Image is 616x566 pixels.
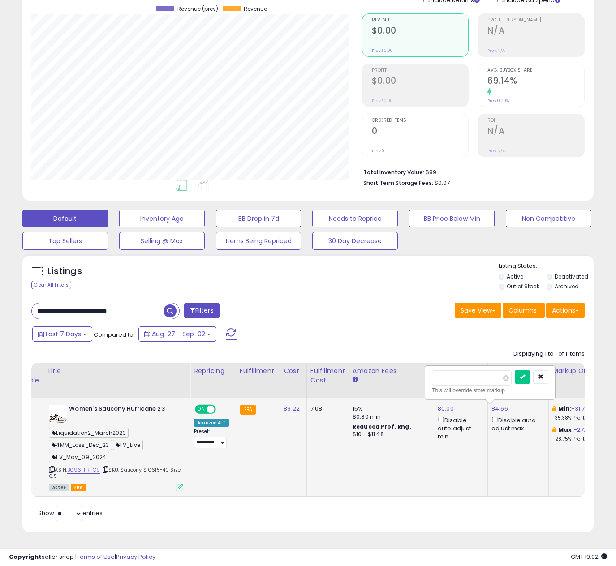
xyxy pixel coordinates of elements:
[77,553,115,561] a: Terms of Use
[372,76,469,88] h2: $0.00
[194,419,229,427] div: Amazon AI *
[119,210,205,227] button: Inventory Age
[363,168,424,176] b: Total Inventory Value:
[487,118,584,123] span: ROI
[244,6,267,12] span: Revenue
[312,210,398,227] button: Needs to Reprice
[194,366,232,376] div: Repricing
[215,405,229,413] span: OFF
[508,306,537,315] span: Columns
[353,413,427,421] div: $0.30 min
[49,484,69,491] span: All listings currently available for purchase on Amazon
[372,98,393,103] small: Prev: $0.00
[184,303,219,318] button: Filters
[372,118,469,123] span: Ordered Items
[574,425,593,434] a: -27.28
[353,405,427,413] div: 15%
[487,76,584,88] h2: 69.14%
[499,262,594,270] p: Listing States:
[31,281,71,289] div: Clear All Filters
[372,18,469,23] span: Revenue
[572,404,589,413] a: -31.72
[49,405,67,423] img: 41YQgkBTswL._SL40_.jpg
[69,405,178,416] b: Women's Saucony Hurricane 23
[555,283,579,290] label: Archived
[487,48,505,53] small: Prev: N/A
[116,553,155,561] a: Privacy Policy
[363,166,578,177] li: $89
[552,406,556,412] i: This overrides the store level min markup for this listing
[491,404,508,413] a: 84.66
[194,429,229,449] div: Preset:
[240,405,256,415] small: FBA
[152,330,205,339] span: Aug-27 - Sep-02
[363,179,433,187] b: Short Term Storage Fees:
[47,366,186,376] div: Title
[216,210,302,227] button: BB Drop in 7d
[94,330,135,339] span: Compared to:
[455,303,501,318] button: Save View
[216,232,302,250] button: Items Being Repriced
[22,210,108,227] button: Default
[558,425,574,434] b: Max:
[177,6,218,12] span: Revenue (prev)
[546,303,585,318] button: Actions
[49,405,183,490] div: ASIN:
[491,415,542,433] div: Disable auto adjust max
[284,404,300,413] a: 89.22
[240,366,276,376] div: Fulfillment
[22,232,108,250] button: Top Sellers
[507,283,539,290] label: Out of Stock
[9,553,42,561] strong: Copyright
[409,210,495,227] button: BB Price Below Min
[49,440,112,450] span: 4MM_Loss_Dec_23
[49,466,181,480] span: | SKU: Saucony S10615-40 Size 6.5
[507,273,523,280] label: Active
[284,366,303,376] div: Cost
[38,509,103,517] span: Show: entries
[353,376,358,384] small: Amazon Fees.
[71,484,86,491] span: FBA
[46,330,81,339] span: Last 7 Days
[487,18,584,23] span: Profit [PERSON_NAME]
[372,126,469,138] h2: 0
[487,68,584,73] span: Avg. Buybox Share
[9,553,155,562] div: seller snap | |
[353,366,430,376] div: Amazon Fees
[310,405,342,413] div: 7.08
[506,210,591,227] button: Non Competitive
[310,366,345,385] div: Fulfillment Cost
[67,466,100,474] a: B096FFRFQ9
[503,303,545,318] button: Columns
[555,273,588,280] label: Deactivated
[113,440,143,450] span: FV_Live
[438,404,454,413] a: 80.00
[372,148,384,154] small: Prev: 0
[513,350,585,358] div: Displaying 1 to 1 of 1 items
[552,427,556,433] i: This overrides the store level max markup for this listing
[372,48,393,53] small: Prev: $0.00
[49,428,128,438] span: Liquidation2_March2023
[438,415,481,441] div: Disable auto adjust min
[571,553,607,561] span: 2025-09-10 19:02 GMT
[138,326,216,342] button: Aug-27 - Sep-02
[372,26,469,38] h2: $0.00
[487,148,505,154] small: Prev: N/A
[487,98,509,103] small: Prev: 0.00%
[49,452,109,462] span: FV_May_09_2024
[312,232,398,250] button: 30 Day Decrease
[47,265,82,278] h5: Listings
[353,423,411,430] b: Reduced Prof. Rng.
[372,68,469,73] span: Profit
[487,126,584,138] h2: N/A
[487,26,584,38] h2: N/A
[32,326,92,342] button: Last 7 Days
[558,404,572,413] b: Min:
[10,366,39,394] div: FBA Available Qty
[432,386,548,395] div: This will override store markup
[435,179,450,187] span: $0.07
[353,431,427,438] div: $10 - $11.48
[119,232,205,250] button: Selling @ Max
[196,405,207,413] span: ON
